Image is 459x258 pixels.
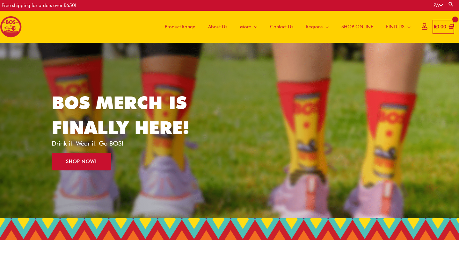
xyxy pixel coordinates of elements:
[264,11,300,43] a: Contact Us
[52,153,111,170] a: SHOP NOW!
[66,159,97,164] span: SHOP NOW!
[208,17,227,36] span: About Us
[335,11,380,43] a: SHOP ONLINE
[240,17,251,36] span: More
[158,11,202,43] a: Product Range
[52,92,189,138] a: BOS MERCH IS FINALLY HERE!
[433,3,443,8] a: ZA
[433,20,454,34] a: View Shopping Cart, empty
[434,24,446,30] bdi: 0.00
[165,17,195,36] span: Product Range
[154,11,417,43] nav: Site Navigation
[234,11,264,43] a: More
[300,11,335,43] a: Regions
[202,11,234,43] a: About Us
[386,17,404,36] span: FIND US
[341,17,373,36] span: SHOP ONLINE
[448,1,454,7] a: Search button
[434,24,436,30] span: R
[52,140,199,147] p: Drink it. Wear it. Go BOS!
[306,17,323,36] span: Regions
[270,17,293,36] span: Contact Us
